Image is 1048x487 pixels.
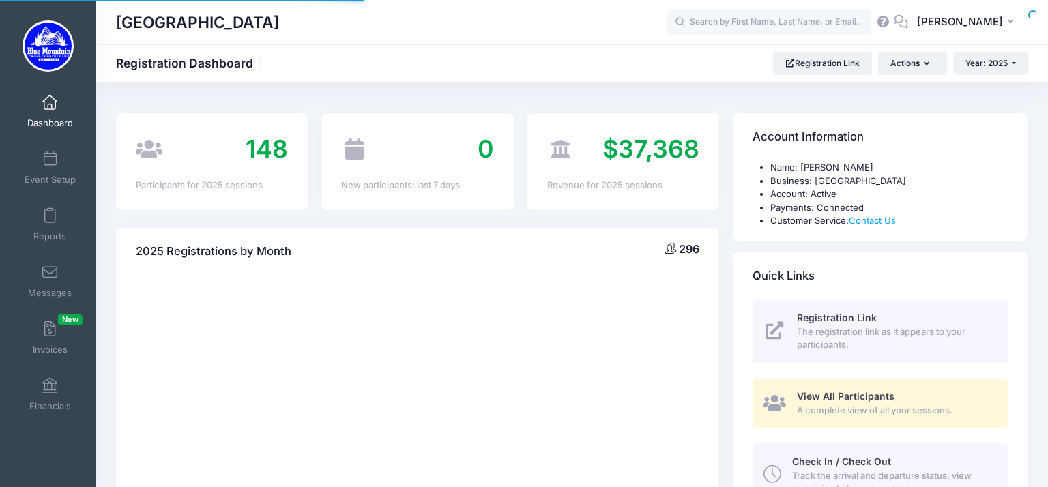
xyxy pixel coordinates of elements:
[602,134,699,164] span: $37,368
[917,14,1003,29] span: [PERSON_NAME]
[116,7,279,38] h1: [GEOGRAPHIC_DATA]
[547,179,699,192] div: Revenue for 2025 sessions
[770,188,1008,201] li: Account: Active
[18,201,83,248] a: Reports
[753,118,864,157] h4: Account Information
[28,287,72,299] span: Messages
[773,52,872,75] a: Registration Link
[753,379,1008,428] a: View All Participants A complete view of all your sessions.
[797,404,992,417] span: A complete view of all your sessions.
[797,325,992,352] span: The registration link as it appears to your participants.
[953,52,1028,75] button: Year: 2025
[770,161,1008,175] li: Name: [PERSON_NAME]
[136,179,288,192] div: Participants for 2025 sessions
[18,314,83,361] a: InvoicesNew
[341,179,493,192] div: New participants: last 7 days
[908,7,1028,38] button: [PERSON_NAME]
[679,242,699,256] span: 296
[33,344,68,355] span: Invoices
[753,300,1008,363] a: Registration Link The registration link as it appears to your participants.
[116,56,265,70] h1: Registration Dashboard
[878,52,946,75] button: Actions
[18,257,83,305] a: Messages
[136,232,291,271] h4: 2025 Registrations by Month
[667,9,871,36] input: Search by First Name, Last Name, or Email...
[770,201,1008,215] li: Payments: Connected
[33,231,66,242] span: Reports
[753,256,815,295] h4: Quick Links
[246,134,288,164] span: 148
[797,390,894,402] span: View All Participants
[27,117,73,129] span: Dashboard
[792,456,891,467] span: Check In / Check Out
[849,215,896,226] a: Contact Us
[797,312,877,323] span: Registration Link
[478,134,494,164] span: 0
[770,214,1008,228] li: Customer Service:
[23,20,74,72] img: Blue Mountain Cross Country Camp
[18,370,83,418] a: Financials
[58,314,83,325] span: New
[770,175,1008,188] li: Business: [GEOGRAPHIC_DATA]
[965,58,1008,68] span: Year: 2025
[29,400,71,412] span: Financials
[18,87,83,135] a: Dashboard
[25,174,76,186] span: Event Setup
[18,144,83,192] a: Event Setup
